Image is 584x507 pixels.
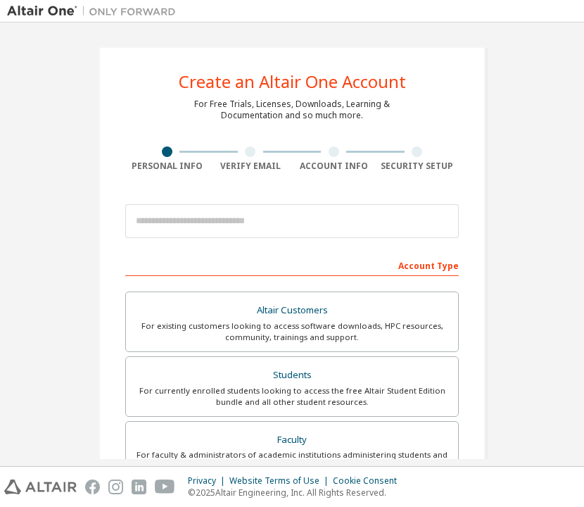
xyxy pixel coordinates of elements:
div: For Free Trials, Licenses, Downloads, Learning & Documentation and so much more. [194,99,390,121]
div: Privacy [188,475,229,487]
div: Personal Info [125,161,209,172]
img: facebook.svg [85,480,100,494]
div: For existing customers looking to access software downloads, HPC resources, community, trainings ... [134,320,450,343]
div: Cookie Consent [333,475,405,487]
div: Faculty [134,430,450,450]
div: Verify Email [209,161,293,172]
div: Students [134,365,450,385]
div: Altair Customers [134,301,450,320]
img: youtube.svg [155,480,175,494]
img: instagram.svg [108,480,123,494]
img: altair_logo.svg [4,480,77,494]
div: For currently enrolled students looking to access the free Altair Student Edition bundle and all ... [134,385,450,408]
img: Altair One [7,4,183,18]
div: Account Info [292,161,376,172]
div: Create an Altair One Account [179,73,406,90]
div: Account Type [125,254,459,276]
p: © 2025 Altair Engineering, Inc. All Rights Reserved. [188,487,405,499]
div: Website Terms of Use [229,475,333,487]
div: For faculty & administrators of academic institutions administering students and accessing softwa... [134,449,450,472]
div: Security Setup [376,161,459,172]
img: linkedin.svg [132,480,146,494]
